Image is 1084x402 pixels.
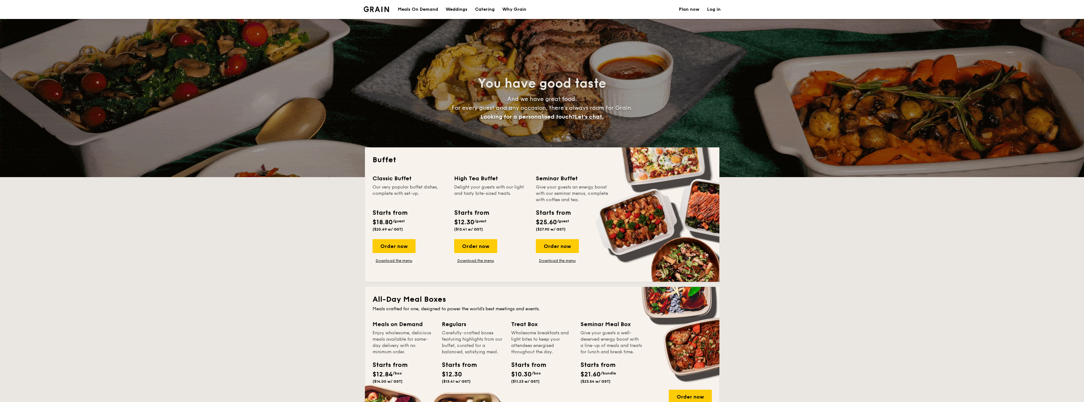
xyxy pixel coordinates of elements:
div: Give your guests a well-deserved energy boost with a line-up of meals and treats for lunch and br... [580,330,642,355]
span: ($13.41 w/ GST) [442,379,471,384]
div: Order now [454,239,497,253]
div: Starts from [454,208,489,218]
div: Starts from [511,360,540,370]
a: Download the menu [454,258,497,263]
a: Download the menu [373,258,416,263]
span: /guest [474,219,486,223]
div: Meals on Demand [373,320,434,329]
h2: Buffet [373,155,712,165]
span: $25.60 [536,219,557,226]
span: ($27.90 w/ GST) [536,227,566,232]
div: Seminar Meal Box [580,320,642,329]
div: Seminar Buffet [536,174,610,183]
span: ($20.49 w/ GST) [373,227,403,232]
span: ($13.41 w/ GST) [454,227,483,232]
span: Looking for a personalised touch? [480,113,575,120]
span: $18.80 [373,219,393,226]
div: Wholesome breakfasts and light bites to keep your attendees energised throughout the day. [511,330,573,355]
div: Classic Buffet [373,174,447,183]
a: Logotype [364,6,389,12]
span: Let's chat. [575,113,604,120]
div: Delight your guests with our light and tasty bite-sized treats. [454,184,528,203]
div: Give your guests an energy boost with our seminar menus, complete with coffee and tea. [536,184,610,203]
div: Carefully-crafted boxes featuring highlights from our buffet, curated for a balanced, satisfying ... [442,330,504,355]
span: $12.84 [373,371,393,378]
div: Starts from [373,208,407,218]
div: Enjoy wholesome, delicious meals available for same-day delivery with no minimum order. [373,330,434,355]
div: Starts from [442,360,470,370]
span: And we have great food. For every guest and any occasion, there’s always room for Grain. [452,96,633,120]
div: Treat Box [511,320,573,329]
span: /bundle [601,371,616,375]
span: ($11.23 w/ GST) [511,379,540,384]
span: /box [393,371,402,375]
span: /guest [557,219,569,223]
span: ($23.54 w/ GST) [580,379,611,384]
img: Grain [364,6,389,12]
div: Order now [536,239,579,253]
a: Download the menu [536,258,579,263]
span: ($14.00 w/ GST) [373,379,403,384]
div: Meals crafted for one, designed to power the world's best meetings and events. [373,306,712,312]
span: $12.30 [454,219,474,226]
h2: All-Day Meal Boxes [373,294,712,305]
div: High Tea Buffet [454,174,528,183]
div: Starts from [580,360,609,370]
span: /box [532,371,541,375]
span: /guest [393,219,405,223]
div: Our very popular buffet dishes, complete with set-up. [373,184,447,203]
span: $21.60 [580,371,601,378]
span: $12.30 [442,371,462,378]
div: Order now [373,239,416,253]
div: Starts from [536,208,570,218]
span: You have good taste [478,76,606,91]
span: $10.30 [511,371,532,378]
div: Regulars [442,320,504,329]
div: Starts from [373,360,401,370]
